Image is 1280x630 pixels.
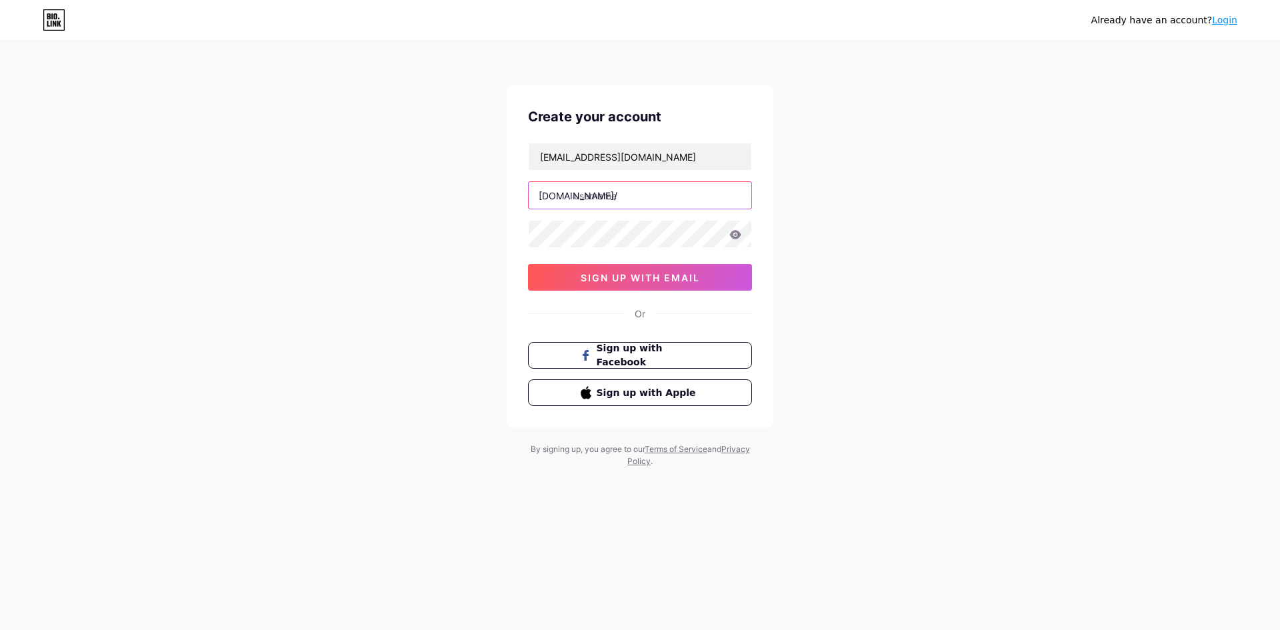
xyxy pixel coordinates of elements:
div: Or [635,307,645,321]
button: sign up with email [528,264,752,291]
span: Sign up with Apple [597,386,700,400]
button: Sign up with Facebook [528,342,752,369]
div: [DOMAIN_NAME]/ [539,189,617,203]
input: Email [529,143,751,170]
button: Sign up with Apple [528,379,752,406]
a: Terms of Service [645,444,707,454]
a: Login [1212,15,1237,25]
div: Already have an account? [1091,13,1237,27]
span: Sign up with Facebook [597,341,700,369]
div: Create your account [528,107,752,127]
div: By signing up, you agree to our and . [527,443,753,467]
span: sign up with email [581,272,700,283]
input: username [529,182,751,209]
